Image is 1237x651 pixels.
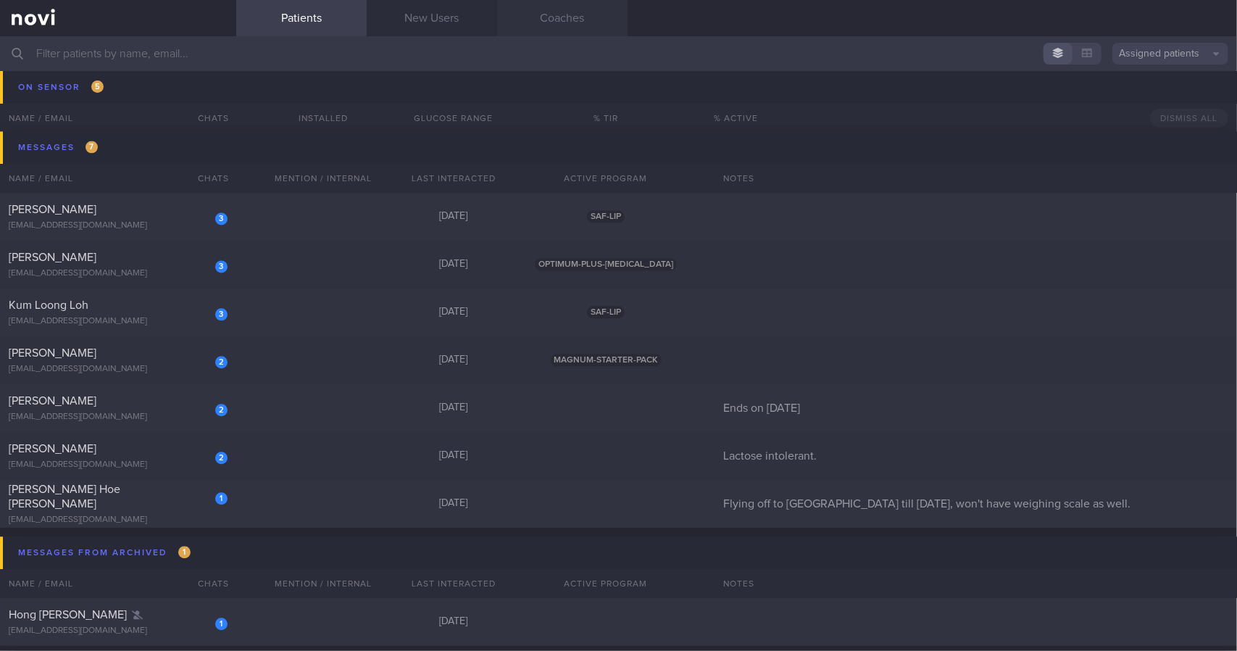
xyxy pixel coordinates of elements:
div: [DATE] [388,402,519,415]
div: [DATE] [388,210,519,223]
span: [PERSON_NAME] [9,204,96,215]
span: Kum Loong Loh [9,299,88,311]
div: [DATE] [388,497,519,510]
div: [EMAIL_ADDRESS][DOMAIN_NAME] [9,460,228,470]
div: 3 [215,260,228,273]
div: Ends on [DATE] [715,401,1237,415]
div: [DATE] [388,615,519,629]
div: 3 [215,212,228,225]
div: 2 [215,404,228,416]
div: 1 [215,492,228,505]
div: [EMAIL_ADDRESS][DOMAIN_NAME] [9,412,228,423]
button: Assigned patients [1112,43,1228,65]
span: 4.1 [429,93,444,104]
div: 50 [693,91,780,106]
div: [DATE] [388,354,519,367]
div: Lactose intolerant. [715,449,1237,463]
div: [DATE] [258,92,388,105]
div: 0 [562,94,589,109]
span: SAF-LIP [587,210,625,223]
span: [PERSON_NAME] [9,443,96,455]
div: 2 [215,94,228,107]
div: Messages [14,138,101,157]
div: 100 [593,94,620,109]
div: Active Program [519,164,693,193]
div: Notes [715,569,1237,598]
span: Hong [PERSON_NAME] [9,609,127,621]
span: [PERSON_NAME] [9,86,96,97]
div: Mention / Internal [258,569,388,598]
span: SAF-LIP [587,306,625,318]
sub: % [612,99,618,107]
div: 3 [215,308,228,320]
div: Notes [715,164,1237,193]
div: [EMAIL_ADDRESS][DOMAIN_NAME] [9,268,228,279]
div: Active Program [519,569,693,598]
div: [EMAIL_ADDRESS][DOMAIN_NAME] [9,102,228,113]
span: 1 [178,546,191,558]
div: [DATE] [388,306,519,319]
div: [DATE] [388,449,519,463]
div: Last Interacted [388,569,519,598]
sub: % [569,98,575,105]
div: [EMAIL_ADDRESS][DOMAIN_NAME] [9,626,228,637]
div: Last Interacted [388,164,519,193]
span: 7.4 [465,93,478,104]
div: 2 [215,452,228,464]
div: [EMAIL_ADDRESS][DOMAIN_NAME] [9,364,228,375]
span: [PERSON_NAME] Hoe [PERSON_NAME] [9,484,120,510]
div: Flying off to [GEOGRAPHIC_DATA] till [DATE], won't have weighing scale as well. [715,497,1237,511]
div: Messages from Archived [14,543,194,563]
div: Mention / Internal [258,164,388,193]
span: [PERSON_NAME] [9,395,96,407]
div: Chats [178,164,236,193]
span: MAGNUM-STARTER-PACK [551,354,662,366]
span: OPTIMUM-PLUS-[MEDICAL_DATA] [535,258,677,270]
div: [EMAIL_ADDRESS][DOMAIN_NAME] [9,515,228,526]
div: Chats [178,569,236,598]
sub: % [644,98,649,105]
span: 7 [86,141,98,153]
div: [DATE] [388,258,519,271]
div: [EMAIL_ADDRESS][DOMAIN_NAME] [9,220,228,231]
span: [PERSON_NAME] [9,347,96,359]
div: 0 [622,94,649,109]
div: [EMAIL_ADDRESS][DOMAIN_NAME] [9,316,228,327]
sub: % [740,96,746,104]
span: [PERSON_NAME] [9,252,96,263]
div: 2 [215,356,228,368]
div: 1 [215,618,228,630]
